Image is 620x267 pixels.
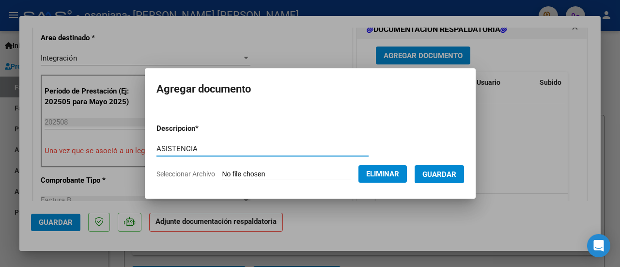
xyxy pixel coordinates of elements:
[587,234,610,257] div: Open Intercom Messenger
[156,170,215,178] span: Seleccionar Archivo
[156,80,464,98] h2: Agregar documento
[415,165,464,183] button: Guardar
[156,123,249,134] p: Descripcion
[358,165,407,183] button: Eliminar
[422,170,456,179] span: Guardar
[366,170,399,178] span: Eliminar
